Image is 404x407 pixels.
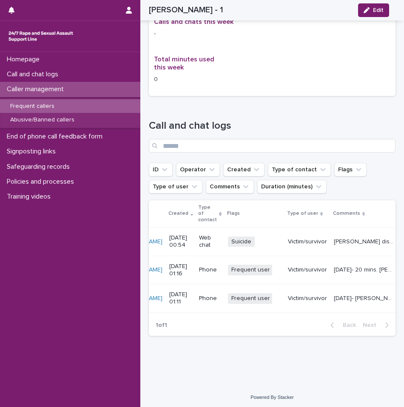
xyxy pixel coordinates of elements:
button: Back [324,321,359,329]
p: Created [168,209,188,218]
input: Search [149,139,395,153]
button: Flags [334,163,367,176]
span: Suicide [228,237,255,247]
button: Type of contact [268,163,331,176]
span: Edit [373,7,384,13]
button: Comments [206,180,254,193]
button: ID [149,163,173,176]
span: Frequent user [228,265,273,275]
p: Victim/survivor [288,266,327,274]
p: Web chat [199,234,221,249]
p: End of phone call feedback form [3,133,109,141]
button: Duration (minutes) [257,180,327,193]
p: Caller management [3,85,71,93]
h2: [PERSON_NAME] - 1 [149,5,223,15]
button: Next [359,321,395,329]
p: Homepage [3,55,46,64]
p: [DATE] 01:16 [169,263,192,277]
span: Total minutes used this week [154,56,214,71]
span: Back [338,322,356,328]
p: Signposting links [3,147,63,156]
button: Edit [358,3,389,17]
button: Type of user [149,180,202,193]
h1: Call and chat logs [149,120,395,132]
img: rhQMoQhaT3yELyF149Cw [7,28,75,45]
span: Frequent user [228,293,273,304]
p: Type of user [287,209,318,218]
p: Amy disclosed that she was feeling overwhelmed because of her police interview. She said she felt... [334,237,395,245]
button: Operator [176,163,220,176]
p: 26/08/25- Amy stayed for my greeting and introduced herself. She then hung up after I asked her h... [334,293,395,302]
p: Abusive/Banned callers [3,116,81,124]
p: Phone [199,295,221,302]
p: Type of contact [198,203,217,225]
p: - [154,29,390,38]
p: 2/9/2025- 20 mins. Amy disclosed that she has interview on the 15th, and she is worried about it.... [334,265,395,274]
p: Training videos [3,193,57,201]
p: Call and chat logs [3,70,65,78]
span: Next [363,322,381,328]
p: Frequent callers [3,103,61,110]
p: [DATE] 01:11 [169,291,192,306]
p: Policies and processes [3,178,81,186]
p: Comments [333,209,360,218]
p: Phone [199,266,221,274]
button: Created [223,163,265,176]
p: Flags [227,209,240,218]
p: Safeguarding records [3,163,77,171]
p: 0 [154,75,226,84]
p: Victim/survivor [288,295,327,302]
p: [DATE] 00:54 [169,234,192,249]
a: Powered By Stacker [250,395,293,400]
p: 1 of 1 [149,315,174,336]
span: Calls and chats this week [154,18,233,25]
p: Victim/survivor [288,238,327,245]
